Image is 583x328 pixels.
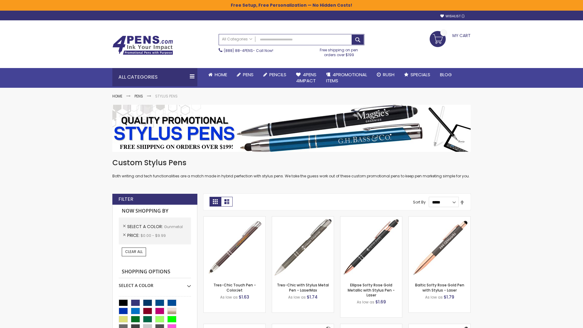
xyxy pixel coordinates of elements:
[213,282,256,292] a: Tres-Chic Touch Pen - ColorJet
[321,68,372,88] a: 4PROMOTIONALITEMS
[296,71,316,84] span: 4Pens 4impact
[112,94,122,99] a: Home
[348,282,395,297] a: Ellipse Softy Rose Gold Metallic with Stylus Pen - Laser
[203,68,232,81] a: Home
[135,94,143,99] a: Pens
[372,68,399,81] a: Rush
[440,14,465,19] a: Wishlist
[112,36,173,55] img: 4Pens Custom Pens and Promotional Products
[272,216,334,221] a: Tres-Chic with Stylus Metal Pen - LaserMax-Gunmetal
[425,295,443,300] span: As low as
[204,217,265,278] img: Tres-Chic Touch Pen - ColorJet-Gunmetal
[141,233,166,238] span: $0.00 - $9.99
[357,299,374,305] span: As low as
[155,94,178,99] strong: Stylus Pens
[307,294,318,300] span: $1.74
[340,216,402,221] a: Ellipse Softy Rose Gold Metallic with Stylus Pen - Laser-Gunmetal
[435,68,457,81] a: Blog
[219,34,255,44] a: All Categories
[243,71,254,78] span: Pens
[220,295,238,300] span: As low as
[112,105,471,152] img: Stylus Pens
[224,48,273,53] span: - Call Now!
[413,200,426,205] label: Sort By
[411,71,430,78] span: Specials
[340,217,402,278] img: Ellipse Softy Rose Gold Metallic with Stylus Pen - Laser-Gunmetal
[112,158,471,179] div: Both writing and tech functionalities are a match made in hybrid perfection with stylus pens. We ...
[326,71,367,84] span: 4PROMOTIONAL ITEMS
[399,68,435,81] a: Specials
[125,249,143,254] span: Clear All
[269,71,286,78] span: Pencils
[210,197,221,207] strong: Grid
[127,232,141,238] span: Price
[164,224,183,229] span: Gunmetal
[119,205,191,217] strong: Now Shopping by
[272,217,334,278] img: Tres-Chic with Stylus Metal Pen - LaserMax-Gunmetal
[314,45,365,57] div: Free shipping on pen orders over $199
[288,295,306,300] span: As low as
[215,71,227,78] span: Home
[232,68,258,81] a: Pens
[415,282,464,292] a: Baltic Softy Rose Gold Pen with Stylus - Laser
[222,37,252,42] span: All Categories
[119,265,191,278] strong: Shopping Options
[375,299,386,305] span: $1.69
[444,294,454,300] span: $1.79
[112,158,471,168] h1: Custom Stylus Pens
[122,248,146,256] a: Clear All
[112,68,197,86] div: All Categories
[258,68,291,81] a: Pencils
[383,71,394,78] span: Rush
[409,217,470,278] img: Baltic Softy Rose Gold Pen with Stylus - Laser-Gunmetal
[440,71,452,78] span: Blog
[224,48,253,53] a: (888) 88-4PENS
[118,196,133,203] strong: Filter
[291,68,321,88] a: 4Pens4impact
[239,294,249,300] span: $1.63
[204,216,265,221] a: Tres-Chic Touch Pen - ColorJet-Gunmetal
[127,224,164,230] span: Select A Color
[119,278,191,289] div: Select A Color
[409,216,470,221] a: Baltic Softy Rose Gold Pen with Stylus - Laser-Gunmetal
[277,282,329,292] a: Tres-Chic with Stylus Metal Pen - LaserMax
